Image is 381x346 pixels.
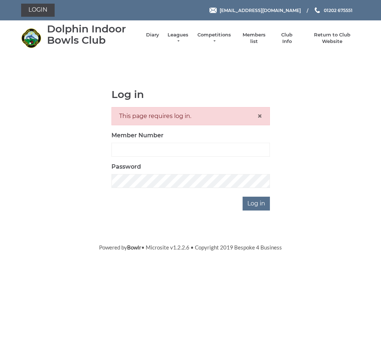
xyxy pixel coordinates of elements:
input: Log in [243,197,270,211]
button: Close [257,112,262,121]
h1: Log in [111,89,270,100]
label: Member Number [111,131,164,140]
div: This page requires log in. [111,107,270,125]
div: Dolphin Indoor Bowls Club [47,23,139,46]
a: Return to Club Website [305,32,360,45]
a: Phone us 01202 675551 [314,7,353,14]
a: Bowlr [127,244,141,251]
span: 01202 675551 [324,7,353,13]
img: Email [209,8,217,13]
a: Leagues [166,32,189,45]
label: Password [111,162,141,171]
span: × [257,111,262,121]
img: Dolphin Indoor Bowls Club [21,28,41,48]
a: Members list [239,32,269,45]
a: Competitions [197,32,232,45]
a: Login [21,4,55,17]
span: [EMAIL_ADDRESS][DOMAIN_NAME] [220,7,301,13]
a: Club Info [276,32,298,45]
img: Phone us [315,7,320,13]
a: Email [EMAIL_ADDRESS][DOMAIN_NAME] [209,7,301,14]
a: Diary [146,32,159,38]
span: Powered by • Microsite v1.2.2.6 • Copyright 2019 Bespoke 4 Business [99,244,282,251]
